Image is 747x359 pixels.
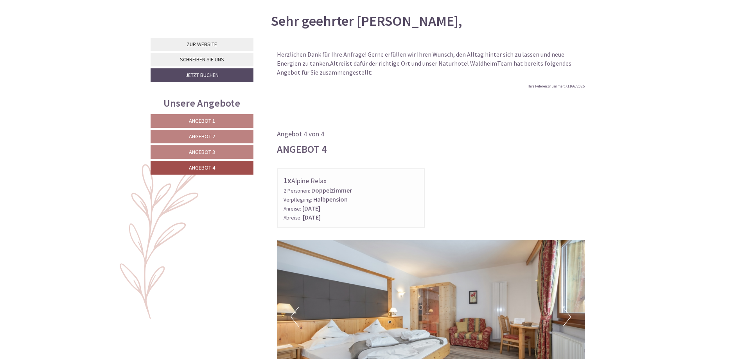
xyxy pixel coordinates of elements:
[151,38,253,51] a: Zur Website
[303,213,321,221] b: [DATE]
[284,214,302,221] small: Abreise:
[151,96,253,110] div: Unsere Angebote
[284,205,301,212] small: Anreise:
[12,38,120,43] small: 12:05
[284,188,310,194] small: 2 Personen:
[265,206,307,220] button: Senden
[6,21,124,45] div: Guten Tag, wie können wir Ihnen helfen?
[345,59,438,67] span: ist dafür der richtige Ort und unser
[151,68,253,82] a: Jetzt buchen
[277,50,564,67] span: Herzlichen Dank für Ihre Anfrage! Gerne erfüllen wir Ihren Wunsch, den Alltag hinter sich zu lass...
[189,164,215,171] span: Angebot 4
[563,307,571,327] button: Next
[189,148,215,155] span: Angebot 3
[189,133,215,140] span: Angebot 2
[284,175,291,185] b: 1x
[313,195,348,203] b: Halbpension
[291,307,299,327] button: Previous
[284,196,312,203] small: Verpflegung:
[277,129,324,138] span: Angebot 4 von 4
[151,53,253,66] a: Schreiben Sie uns
[311,186,352,194] b: Doppelzimmer
[302,204,320,212] b: [DATE]
[189,117,215,124] span: Angebot 1
[277,50,585,77] p: Altrei Naturhotel Waldheim
[135,6,172,19] div: Dienstag
[528,84,585,89] span: Ihre Referenznummer: X1166/2025
[271,13,462,29] h1: Sehr geehrter [PERSON_NAME],
[277,142,327,156] div: Angebot 4
[12,23,120,29] div: Naturhotel Waldheim
[284,175,418,186] div: Alpine Relax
